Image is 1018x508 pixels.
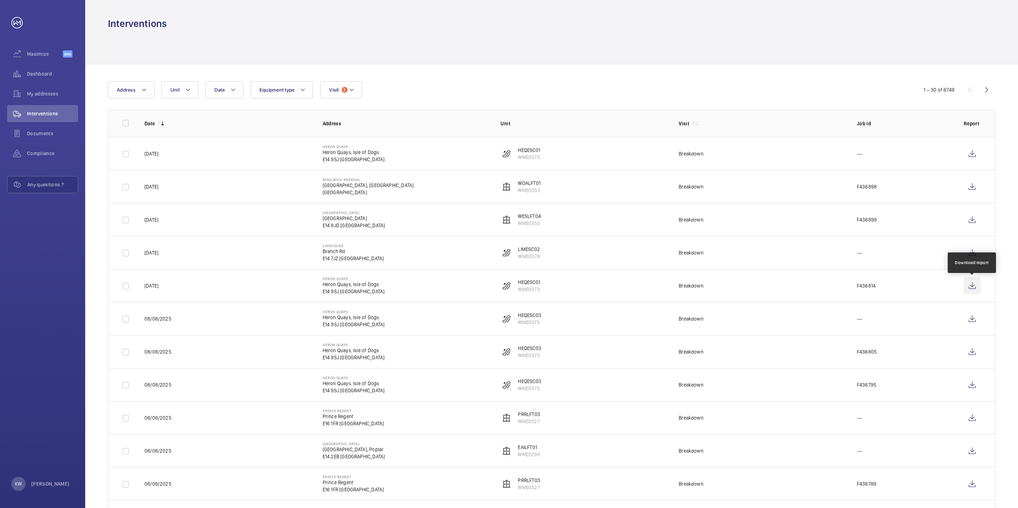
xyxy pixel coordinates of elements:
p: Report [964,120,981,127]
p: WME0353 [518,187,540,194]
img: elevator.svg [502,182,511,191]
p: WME0373 [518,154,540,161]
p: WME0298 [518,451,540,458]
p: [DATE] [144,183,158,190]
img: elevator.svg [502,447,511,455]
p: [DATE] [144,216,158,223]
span: Beta [63,50,72,58]
p: F436789 [857,480,876,487]
p: HEQESC03 [518,312,541,319]
span: 2 [342,87,347,93]
p: --- [857,315,863,322]
span: Dashboard [27,70,78,77]
img: escalator.svg [502,149,511,158]
p: PRRLFT03 [518,477,540,484]
p: [DATE] [144,249,158,256]
button: Date [206,81,243,98]
img: elevator.svg [502,215,511,224]
p: E14 9SJ [GEOGRAPHIC_DATA] [323,321,385,328]
img: elevator.svg [502,480,511,488]
p: --- [857,150,863,157]
p: 08/08/2025 [144,381,171,388]
p: Heron Quays [323,277,385,281]
p: [GEOGRAPHIC_DATA] [323,211,385,215]
p: [PERSON_NAME] [31,480,70,487]
button: Visit2 [320,81,362,98]
p: Heron Quays, Isle of Dogs [323,314,385,321]
button: Address [108,81,154,98]
p: 08/08/2025 [144,315,171,322]
p: Heron Quays [323,376,385,380]
span: Equipment type [259,87,295,93]
p: --- [857,447,863,454]
p: E14 9SJ [GEOGRAPHIC_DATA] [323,354,385,361]
div: Breakdown [679,348,704,355]
p: Prince Regent [323,409,384,413]
p: WME0373 [518,286,540,293]
img: escalator.svg [502,248,511,257]
p: 08/08/2025 [144,480,171,487]
p: E14 9SJ [GEOGRAPHIC_DATA] [323,387,385,394]
p: E14 9SJ [GEOGRAPHIC_DATA] [323,156,385,163]
span: Documents [27,130,78,137]
p: Address [323,120,489,127]
p: Heron Quays, Isle of Dogs [323,380,385,387]
p: WME0327 [518,418,540,425]
p: 08/08/2025 [144,447,171,454]
p: Heron Quays, Isle of Dogs [323,281,385,288]
p: Woolwich Arsenal [323,177,414,182]
p: [DATE] [144,150,158,157]
p: WESLFT04 [518,213,541,220]
p: WOALFT01 [518,180,540,187]
button: Equipment type [251,81,313,98]
h1: Interventions [108,17,167,30]
div: Breakdown [679,183,704,190]
p: --- [857,414,863,421]
p: Heron Quays, Isle of Dogs [323,347,385,354]
p: LIMESC02 [518,246,540,253]
p: HEQESC03 [518,345,541,352]
p: WME0375 [518,385,541,392]
p: 08/08/2025 [144,348,171,355]
p: 08/08/2025 [144,414,171,421]
p: E14 2EB [GEOGRAPHIC_DATA] [323,453,385,460]
p: Heron Quays [323,343,385,347]
p: WME0378 [518,253,540,260]
span: Maximize [27,50,63,58]
img: escalator.svg [502,282,511,290]
p: F436898 [857,183,877,190]
span: Any questions ? [27,181,78,188]
span: Interventions [27,110,78,117]
div: Breakdown [679,249,704,256]
p: Limehouse [323,244,384,248]
p: E16 1FR [GEOGRAPHIC_DATA] [323,486,384,493]
p: F436814 [857,282,876,289]
div: Breakdown [679,216,704,223]
p: HEQESC01 [518,279,540,286]
p: F436795 [857,381,876,388]
span: My addresses [27,90,78,97]
p: Prince Regent [323,475,384,479]
div: Breakdown [679,150,704,157]
p: E14 9SJ [GEOGRAPHIC_DATA] [323,288,385,295]
p: [GEOGRAPHIC_DATA] [323,189,414,196]
p: Heron Quays [323,310,385,314]
p: HEQESC03 [518,378,541,385]
p: [GEOGRAPHIC_DATA] [323,215,385,222]
p: HEQESC01 [518,147,540,154]
p: Unit [500,120,667,127]
p: E14 8JD [GEOGRAPHIC_DATA] [323,222,385,229]
p: E14 7JZ [GEOGRAPHIC_DATA] [323,255,384,262]
p: [GEOGRAPHIC_DATA], Poplar [323,446,385,453]
p: Prince Regent [323,479,384,486]
img: elevator.svg [502,414,511,422]
p: KW [15,480,22,487]
div: Breakdown [679,414,704,421]
p: Branch Rd [323,248,384,255]
div: 1 – 30 of 6749 [924,86,954,93]
span: Address [117,87,136,93]
div: Breakdown [679,381,704,388]
span: Unit [170,87,180,93]
div: Download report [955,260,989,266]
p: Heron Quays, Isle of Dogs [323,149,385,156]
